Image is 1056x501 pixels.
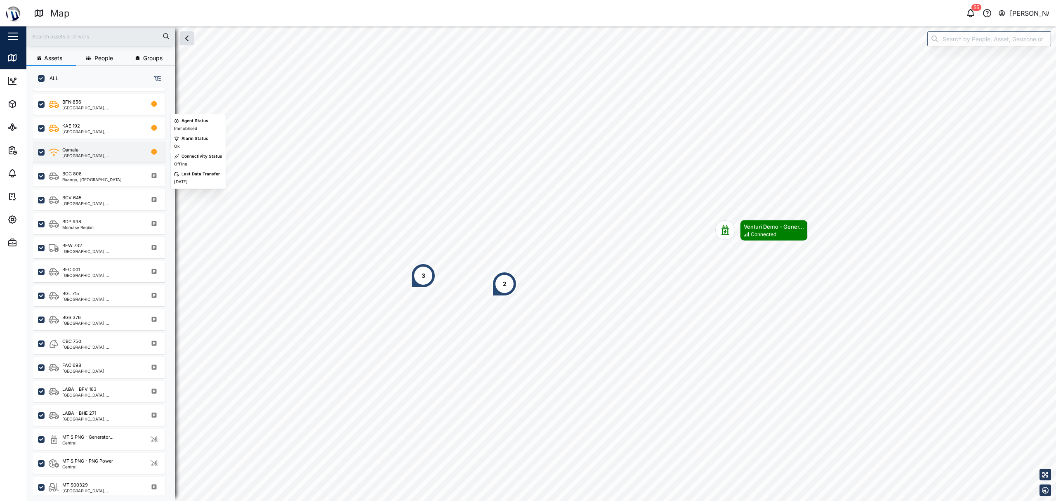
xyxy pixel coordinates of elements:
div: [GEOGRAPHIC_DATA], [GEOGRAPHIC_DATA] [62,417,141,421]
div: BFN 856 [62,99,81,106]
div: [PERSON_NAME] [1010,8,1049,19]
span: People [94,55,113,61]
div: [GEOGRAPHIC_DATA], [GEOGRAPHIC_DATA] [62,321,141,325]
div: LABA - BFV 163 [62,386,97,393]
div: Map [50,6,70,21]
div: BFC 001 [62,266,80,273]
div: Tasks [21,192,44,201]
div: Last Data Transfer [181,171,220,177]
div: Reports [21,146,49,155]
button: [PERSON_NAME] [998,7,1049,19]
div: [GEOGRAPHIC_DATA], [GEOGRAPHIC_DATA] [62,130,141,134]
div: MTIS PNG - Generator... [62,434,113,441]
div: Connected [751,231,776,239]
input: Search by People, Asset, Geozone or Place [927,31,1051,46]
div: Immobilised [174,125,197,132]
div: BGL 715 [62,290,79,297]
div: Connectivity Status [181,153,222,160]
div: CBC 750 [62,338,81,345]
div: Offline [174,161,187,168]
div: [GEOGRAPHIC_DATA] [62,369,104,373]
div: 2 [503,279,507,288]
div: Ruango, [GEOGRAPHIC_DATA] [62,177,122,182]
div: [GEOGRAPHIC_DATA], [GEOGRAPHIC_DATA] [62,154,141,158]
div: [GEOGRAPHIC_DATA], [GEOGRAPHIC_DATA] [62,201,141,206]
div: KAE 192 [62,123,80,130]
div: Dashboard [21,76,59,85]
div: Admin [21,238,46,247]
div: BCG 808 [62,170,82,177]
div: Sites [21,123,41,132]
label: ALL [45,75,59,82]
div: Alarms [21,169,47,178]
img: Main Logo [4,4,22,22]
div: BEW 732 [62,242,82,249]
div: FAC 698 [62,362,81,369]
span: Assets [44,55,62,61]
div: Map marker [411,263,436,288]
div: 55 [971,4,981,11]
div: BDP 938 [62,218,81,225]
div: Assets [21,99,47,109]
div: LABA - BHE 271 [62,410,96,417]
div: MTIS PNG - PNG Power [62,458,113,465]
div: [GEOGRAPHIC_DATA], [GEOGRAPHIC_DATA] [62,297,141,301]
div: Agent Status [181,118,208,124]
div: Venturi Demo - Gener... [744,222,804,231]
div: Qamala [62,147,78,154]
div: [DATE] [174,179,188,185]
div: [GEOGRAPHIC_DATA], [GEOGRAPHIC_DATA] [62,106,141,110]
div: [GEOGRAPHIC_DATA], [GEOGRAPHIC_DATA] [62,249,141,253]
div: MTIS00329 [62,482,88,489]
div: Ok [174,143,179,150]
div: Central [62,465,113,469]
div: Map marker [715,220,808,241]
div: [GEOGRAPHIC_DATA], [GEOGRAPHIC_DATA] [62,273,141,277]
div: 3 [422,271,425,280]
div: Alarm Status [181,135,208,142]
div: Map marker [492,272,517,296]
div: Map [21,53,40,62]
div: [GEOGRAPHIC_DATA], [GEOGRAPHIC_DATA] [62,345,141,349]
div: [GEOGRAPHIC_DATA], [GEOGRAPHIC_DATA] [62,393,141,397]
div: grid [33,88,174,495]
div: Central [62,441,113,445]
div: Settings [21,215,51,224]
div: BCV 645 [62,194,82,201]
div: [GEOGRAPHIC_DATA], [GEOGRAPHIC_DATA] [62,489,141,493]
span: Groups [143,55,163,61]
div: Momase Region [62,225,94,229]
input: Search assets or drivers [31,30,170,43]
div: BGS 376 [62,314,81,321]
